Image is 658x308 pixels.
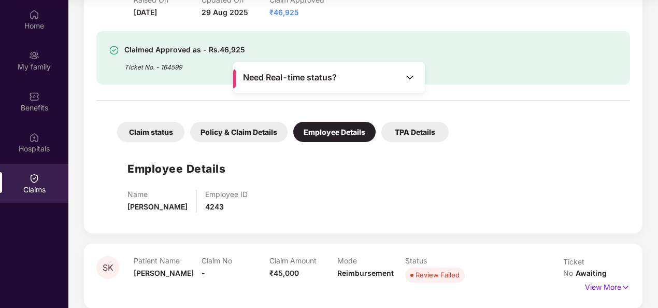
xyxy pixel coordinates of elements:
p: Claim No [202,256,269,265]
h1: Employee Details [127,160,225,177]
p: Claim Amount [269,256,337,265]
span: Need Real-time status? [243,72,337,83]
p: Status [405,256,473,265]
div: Policy & Claim Details [190,122,288,142]
img: svg+xml;base64,PHN2ZyBpZD0iSG9tZSIgeG1sbnM9Imh0dHA6Ly93d3cudzMub3JnLzIwMDAvc3ZnIiB3aWR0aD0iMjAiIG... [29,9,39,20]
p: Mode [337,256,405,265]
div: Employee Details [293,122,376,142]
div: TPA Details [381,122,449,142]
p: Name [127,190,188,199]
p: Employee ID [205,190,248,199]
img: svg+xml;base64,PHN2ZyBpZD0iSG9zcGl0YWxzIiB4bWxucz0iaHR0cDovL3d3dy53My5vcmcvMjAwMC9zdmciIHdpZHRoPS... [29,132,39,143]
img: svg+xml;base64,PHN2ZyB4bWxucz0iaHR0cDovL3d3dy53My5vcmcvMjAwMC9zdmciIHdpZHRoPSIxNyIgaGVpZ2h0PSIxNy... [621,282,630,293]
span: 29 Aug 2025 [202,8,248,17]
img: svg+xml;base64,PHN2ZyB3aWR0aD0iMjAiIGhlaWdodD0iMjAiIHZpZXdCb3g9IjAgMCAyMCAyMCIgZmlsbD0ibm9uZSIgeG... [29,50,39,61]
img: svg+xml;base64,PHN2ZyBpZD0iQmVuZWZpdHMiIHhtbG5zPSJodHRwOi8vd3d3LnczLm9yZy8yMDAwL3N2ZyIgd2lkdGg9Ij... [29,91,39,102]
span: ₹45,000 [269,269,299,277]
span: - [202,269,205,277]
span: Awaiting [576,269,607,277]
span: [DATE] [134,8,157,17]
p: View More [585,279,630,293]
span: ₹46,925 [269,8,299,17]
span: 4243 [205,202,224,211]
div: Ticket No. - 164599 [124,56,245,72]
span: [PERSON_NAME] [134,269,194,277]
div: Review Failed [416,270,460,280]
span: SK [103,263,113,272]
img: svg+xml;base64,PHN2ZyBpZD0iU3VjY2Vzcy0zMngzMiIgeG1sbnM9Imh0dHA6Ly93d3cudzMub3JnLzIwMDAvc3ZnIiB3aW... [109,45,119,55]
img: svg+xml;base64,PHN2ZyBpZD0iQ2xhaW0iIHhtbG5zPSJodHRwOi8vd3d3LnczLm9yZy8yMDAwL3N2ZyIgd2lkdGg9IjIwIi... [29,173,39,184]
img: Toggle Icon [405,72,415,82]
p: Patient Name [134,256,202,265]
span: Ticket No [563,257,584,277]
div: Claimed Approved as - Rs.46,925 [124,44,245,56]
div: Claim status [117,122,184,142]
span: Reimbursement [337,269,394,277]
span: [PERSON_NAME] [127,202,188,211]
